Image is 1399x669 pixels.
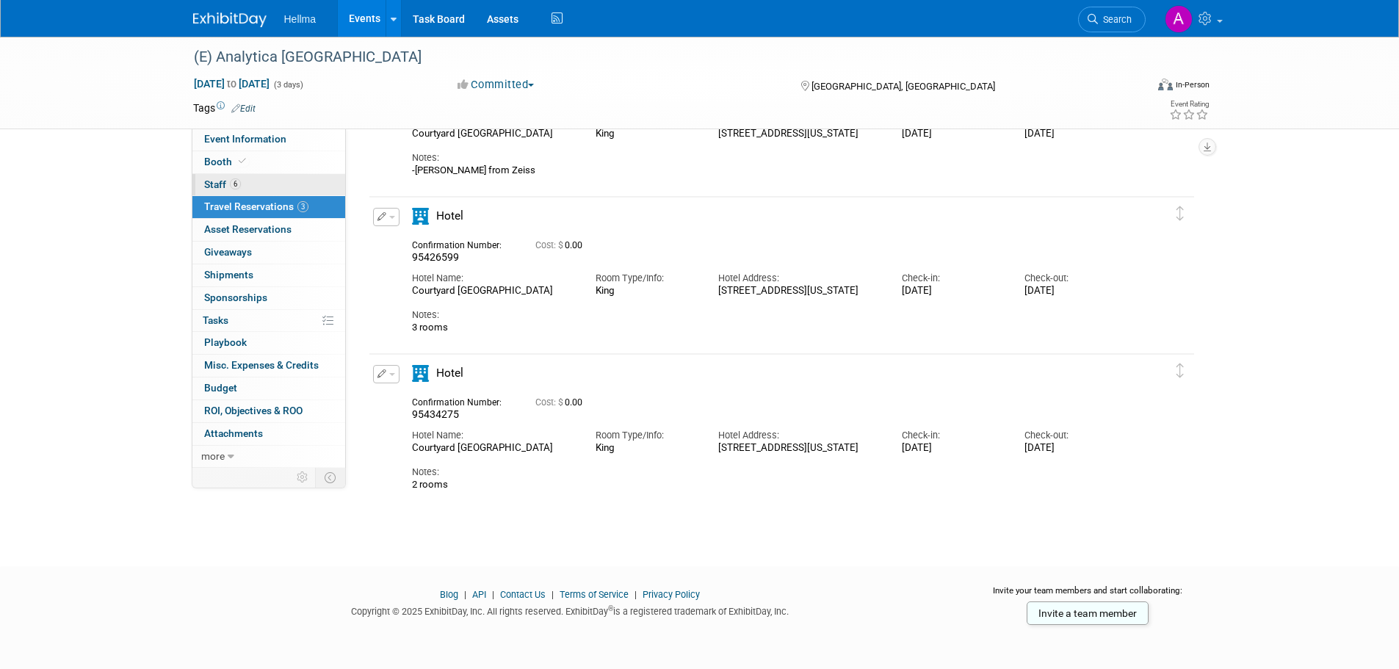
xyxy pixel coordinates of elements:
sup: ® [608,604,613,612]
div: (E) Analytica [GEOGRAPHIC_DATA] [189,44,1124,70]
div: Event Format [1059,76,1210,98]
a: Attachments [192,423,345,445]
span: 6 [230,178,241,189]
a: Contact Us [500,589,546,600]
div: [STREET_ADDRESS][US_STATE] [718,128,880,140]
span: Travel Reservations [204,200,308,212]
div: Confirmation Number: [412,236,513,251]
i: Hotel [412,365,429,382]
div: -[PERSON_NAME] from Zeiss [412,164,1126,176]
span: Search [1098,14,1132,25]
a: ROI, Objectives & ROO [192,400,345,422]
span: Shipments [204,269,253,281]
a: Tasks [192,310,345,332]
div: Courtyard [GEOGRAPHIC_DATA] [412,285,574,297]
img: Amanda Moreno [1165,5,1193,33]
div: [DATE] [1024,128,1125,140]
div: King [596,442,696,454]
div: In-Person [1175,79,1210,90]
div: Notes: [412,466,1126,479]
a: Sponsorships [192,287,345,309]
div: 2 rooms [412,479,1126,491]
span: Misc. Expenses & Credits [204,359,319,371]
span: Hellma [284,13,317,25]
a: Blog [440,589,458,600]
div: [DATE] [1024,442,1125,455]
span: Event Information [204,133,286,145]
a: Asset Reservations [192,219,345,241]
span: Tasks [203,314,228,326]
a: Staff6 [192,174,345,196]
div: Confirmation Number: [412,393,513,408]
div: [DATE] [902,442,1002,455]
div: Copyright © 2025 ExhibitDay, Inc. All rights reserved. ExhibitDay is a registered trademark of Ex... [193,601,948,618]
div: Notes: [412,308,1126,322]
span: 95426599 [412,251,459,263]
span: ROI, Objectives & ROO [204,405,303,416]
div: [DATE] [902,128,1002,140]
div: Event Rating [1169,101,1209,108]
div: Hotel Address: [718,272,880,285]
i: Click and drag to move item [1176,364,1184,378]
a: Misc. Expenses & Credits [192,355,345,377]
span: more [201,450,225,462]
a: Giveaways [192,242,345,264]
span: Budget [204,382,237,394]
a: Edit [231,104,256,114]
div: Hotel Name: [412,272,574,285]
div: 3 rooms [412,322,1126,333]
a: Budget [192,377,345,399]
span: | [460,589,470,600]
span: 3 [297,201,308,212]
img: Format-Inperson.png [1158,79,1173,90]
span: 95434275 [412,408,459,420]
div: Check-out: [1024,429,1125,442]
div: [DATE] [1024,285,1125,297]
i: Hotel [412,208,429,225]
span: 0.00 [535,397,588,408]
div: Check-in: [902,272,1002,285]
span: to [225,78,239,90]
a: Event Information [192,129,345,151]
div: King [596,285,696,297]
div: Room Type/Info: [596,429,696,442]
div: [DATE] [902,285,1002,297]
td: Toggle Event Tabs [315,468,345,487]
div: Hotel Address: [718,429,880,442]
i: Booth reservation complete [239,157,246,165]
i: Click and drag to move item [1176,206,1184,221]
a: Search [1078,7,1146,32]
div: Invite your team members and start collaborating: [969,585,1207,607]
a: API [472,589,486,600]
a: Invite a team member [1027,601,1149,625]
a: Privacy Policy [643,589,700,600]
div: [STREET_ADDRESS][US_STATE] [718,285,880,297]
div: Notes: [412,151,1126,164]
a: Playbook [192,332,345,354]
div: King [596,128,696,140]
span: Cost: $ [535,240,565,250]
a: Booth [192,151,345,173]
span: Sponsorships [204,292,267,303]
span: Attachments [204,427,263,439]
div: Courtyard [GEOGRAPHIC_DATA] [412,442,574,455]
span: Playbook [204,336,247,348]
span: 0.00 [535,240,588,250]
td: Personalize Event Tab Strip [290,468,316,487]
a: Shipments [192,264,345,286]
span: | [631,589,640,600]
div: Check-out: [1024,272,1125,285]
span: Hotel [436,209,463,223]
td: Tags [193,101,256,115]
span: | [488,589,498,600]
span: Giveaways [204,246,252,258]
a: Terms of Service [560,589,629,600]
span: [DATE] [DATE] [193,77,270,90]
span: Asset Reservations [204,223,292,235]
div: Check-in: [902,429,1002,442]
span: Staff [204,178,241,190]
div: Room Type/Info: [596,272,696,285]
div: Hotel Name: [412,429,574,442]
span: [GEOGRAPHIC_DATA], [GEOGRAPHIC_DATA] [811,81,995,92]
div: [STREET_ADDRESS][US_STATE] [718,442,880,455]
